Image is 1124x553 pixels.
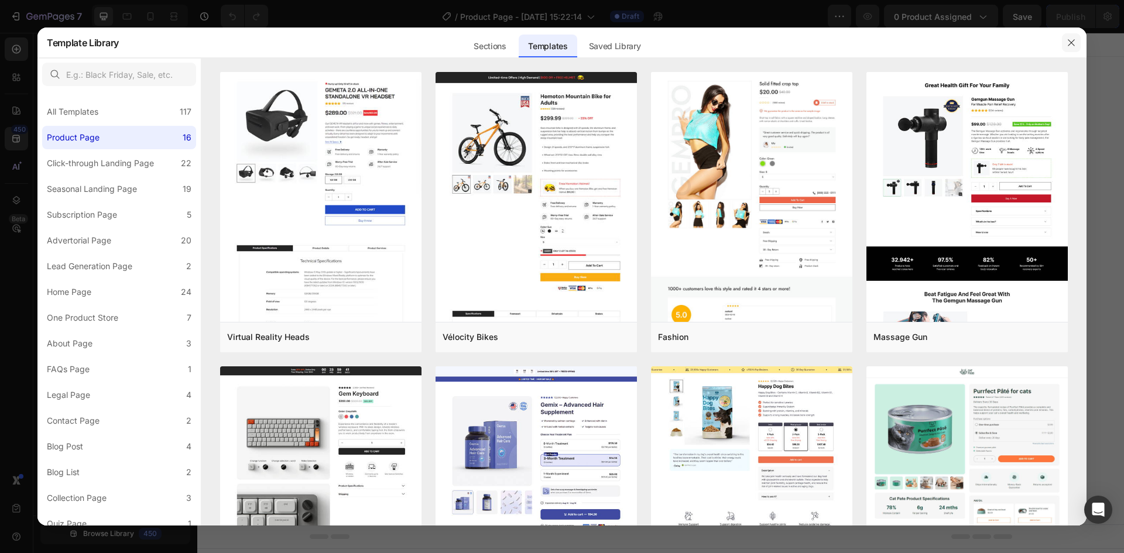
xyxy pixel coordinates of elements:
div: 1 [188,517,191,531]
div: 3 [186,336,191,351]
div: 5 [187,208,191,222]
div: Quiz Page [47,517,87,531]
div: 3 [186,491,191,505]
input: E.g.: Black Friday, Sale, etc. [42,63,196,86]
button: Add sections [379,287,459,310]
div: Fashion [658,330,688,344]
div: Seasonal Landing Page [47,182,137,196]
div: Subscription Page [47,208,117,222]
div: Saved Library [580,35,650,58]
div: Lead Generation Page [47,259,132,273]
div: FAQs Page [47,362,90,376]
div: Blog List [47,465,80,479]
div: Blog Post [47,439,83,454]
div: 24 [181,285,191,299]
div: 2 [186,465,191,479]
div: Templates [519,35,577,58]
div: Virtual Reality Heads [227,330,310,344]
div: 117 [180,105,191,119]
div: About Page [47,336,92,351]
div: Start with Sections from sidebar [393,263,534,277]
div: Start with Generating from URL or image [385,352,542,362]
div: 22 [181,156,191,170]
div: 4 [186,388,191,402]
div: 2 [186,259,191,273]
button: Add elements [466,287,549,310]
div: One Product Store [47,311,118,325]
div: All Templates [47,105,98,119]
div: 20 [181,233,191,248]
div: Open Intercom Messenger [1084,496,1112,524]
div: Collection Page [47,491,107,505]
div: 2 [186,414,191,428]
div: 7 [187,311,191,325]
div: Product Page [47,130,100,145]
div: Home Page [47,285,91,299]
div: 1 [188,362,191,376]
div: Click-through Landing Page [47,156,154,170]
h2: Template Library [47,28,119,58]
div: 4 [186,439,191,454]
div: Vélocity Bikes [443,330,498,344]
div: Sections [464,35,515,58]
div: 19 [183,182,191,196]
div: Legal Page [47,388,90,402]
div: Massage Gun [873,330,927,344]
div: 16 [183,130,191,145]
div: Advertorial Page [47,233,111,248]
div: Contact Page [47,414,100,428]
